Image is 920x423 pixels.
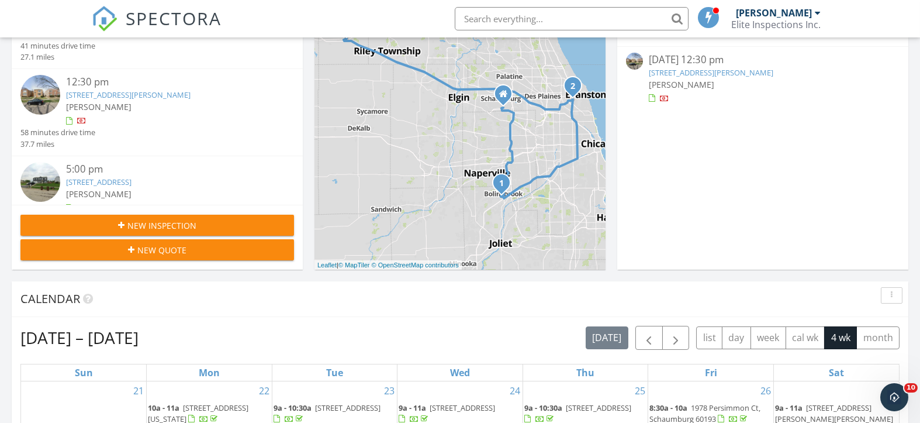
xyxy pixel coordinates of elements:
[274,403,312,413] span: 9a - 10:30a
[314,260,462,270] div: |
[826,364,846,381] a: Saturday
[372,262,459,269] a: © OpenStreetMap contributors
[632,381,648,400] a: Go to September 25, 2025
[662,326,690,350] button: Next
[722,326,751,349] button: day
[66,162,271,177] div: 5:00 pm
[731,19,821,30] div: Elite Inspections Inc.
[696,326,722,349] button: list
[66,177,132,187] a: [STREET_ADDRESS]
[635,326,663,350] button: Previous
[501,183,509,190] div: 321 Whispering Ct, Bolingbrook, IL 60440
[884,381,899,400] a: Go to September 27, 2025
[66,188,132,200] span: [PERSON_NAME]
[20,75,294,150] a: 12:30 pm [STREET_ADDRESS][PERSON_NAME] [PERSON_NAME] 58 minutes drive time 37.7 miles
[626,53,900,105] a: [DATE] 12:30 pm [STREET_ADDRESS][PERSON_NAME] [PERSON_NAME]
[586,326,628,349] button: [DATE]
[880,383,908,411] iframe: Intercom live chat
[20,162,294,237] a: 5:00 pm [STREET_ADDRESS] [PERSON_NAME] 1 hours and 16 minutes drive time 62.0 miles
[856,326,900,349] button: month
[904,383,918,393] span: 10
[196,364,222,381] a: Monday
[626,53,643,70] img: streetview
[499,180,504,188] i: 1
[574,364,597,381] a: Thursday
[524,403,562,413] span: 9a - 10:30a
[20,51,95,63] div: 27.1 miles
[66,101,132,112] span: [PERSON_NAME]
[20,127,95,138] div: 58 minutes drive time
[399,403,426,413] span: 9a - 11a
[649,53,877,67] div: [DATE] 12:30 pm
[131,381,146,400] a: Go to September 21, 2025
[507,381,523,400] a: Go to September 24, 2025
[137,244,186,256] span: New Quote
[20,291,80,307] span: Calendar
[126,6,222,30] span: SPECTORA
[338,262,370,269] a: © MapTiler
[649,403,687,413] span: 8:30a - 10a
[20,162,60,202] img: streetview
[20,40,95,51] div: 41 minutes drive time
[566,403,631,413] span: [STREET_ADDRESS]
[92,6,117,32] img: The Best Home Inspection Software - Spectora
[257,381,272,400] a: Go to September 22, 2025
[503,94,510,101] div: E. Monterey Ave, Schaumburg IL 60193
[703,364,720,381] a: Friday
[824,326,857,349] button: 4 wk
[20,326,139,349] h2: [DATE] – [DATE]
[72,364,95,381] a: Sunday
[448,364,472,381] a: Wednesday
[786,326,825,349] button: cal wk
[66,75,271,90] div: 12:30 pm
[750,326,786,349] button: week
[20,75,60,115] img: streetview
[20,239,294,260] button: New Quote
[20,139,95,150] div: 37.7 miles
[573,85,580,92] div: 8206 Knox Ave, Skokie, IL 60076
[92,16,222,40] a: SPECTORA
[148,403,179,413] span: 10a - 11a
[430,403,495,413] span: [STREET_ADDRESS]
[455,7,689,30] input: Search everything...
[66,90,191,100] a: [STREET_ADDRESS][PERSON_NAME]
[20,215,294,236] button: New Inspection
[315,403,381,413] span: [STREET_ADDRESS]
[758,381,773,400] a: Go to September 26, 2025
[127,219,196,232] span: New Inspection
[570,82,575,91] i: 2
[649,79,714,90] span: [PERSON_NAME]
[382,381,397,400] a: Go to September 23, 2025
[324,364,345,381] a: Tuesday
[775,403,803,413] span: 9a - 11a
[317,262,337,269] a: Leaflet
[736,7,812,19] div: [PERSON_NAME]
[649,67,773,78] a: [STREET_ADDRESS][PERSON_NAME]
